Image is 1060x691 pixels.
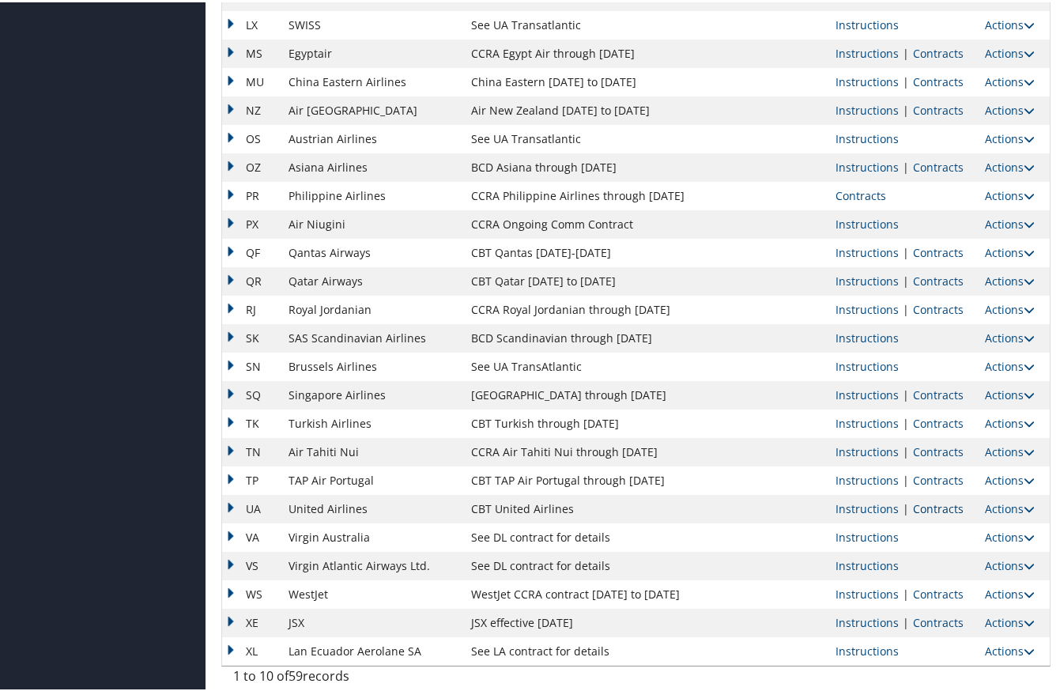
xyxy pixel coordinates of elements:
[913,43,964,59] a: View Contracts
[281,322,463,350] td: SAS Scandinavian Airlines
[463,179,828,208] td: CCRA Philippine Airlines through [DATE]
[222,379,281,407] td: SQ
[281,94,463,123] td: Air [GEOGRAPHIC_DATA]
[899,385,913,400] span: |
[281,635,463,663] td: Lan Ecuador Aerolane SA
[463,578,828,606] td: WestJet CCRA contract [DATE] to [DATE]
[281,350,463,379] td: Brussels Airlines
[233,664,417,691] div: 1 to 10 of records
[836,413,899,429] a: View Ticketing Instructions
[985,157,1035,172] a: Actions
[899,413,913,429] span: |
[985,413,1035,429] a: Actions
[913,157,964,172] a: View Contracts
[985,72,1035,87] a: Actions
[463,37,828,66] td: CCRA Egypt Air through [DATE]
[222,350,281,379] td: SN
[836,470,899,485] a: View Ticketing Instructions
[222,549,281,578] td: VS
[222,123,281,151] td: OS
[281,549,463,578] td: Virgin Atlantic Airways Ltd.
[985,214,1035,229] a: Actions
[463,379,828,407] td: [GEOGRAPHIC_DATA] through [DATE]
[281,407,463,436] td: Turkish Airlines
[913,584,964,599] a: View Contracts
[985,385,1035,400] a: Actions
[899,271,913,286] span: |
[913,385,964,400] a: View Contracts
[463,265,828,293] td: CBT Qatar [DATE] to [DATE]
[836,499,899,514] a: View Ticketing Instructions
[463,208,828,236] td: CCRA Ongoing Comm Contract
[836,442,899,457] a: View Ticketing Instructions
[836,43,899,59] a: View Ticketing Instructions
[222,66,281,94] td: MU
[899,470,913,485] span: |
[899,157,913,172] span: |
[463,635,828,663] td: See LA contract for details
[899,300,913,315] span: |
[281,236,463,265] td: Qantas Airways
[222,493,281,521] td: UA
[913,100,964,115] a: View Contracts
[222,208,281,236] td: PX
[913,413,964,429] a: View Contracts
[913,271,964,286] a: View Contracts
[289,665,303,682] span: 59
[463,436,828,464] td: CCRA Air Tahiti Nui through [DATE]
[985,100,1035,115] a: Actions
[836,129,899,144] a: View Ticketing Instructions
[913,499,964,514] a: View Contracts
[281,179,463,208] td: Philippine Airlines
[913,243,964,258] a: View Contracts
[222,606,281,635] td: XE
[463,94,828,123] td: Air New Zealand [DATE] to [DATE]
[985,499,1035,514] a: Actions
[281,521,463,549] td: Virgin Australia
[463,549,828,578] td: See DL contract for details
[836,243,899,258] a: View Ticketing Instructions
[899,613,913,628] span: |
[281,66,463,94] td: China Eastern Airlines
[836,100,899,115] a: View Ticketing Instructions
[913,613,964,628] a: View Contracts
[913,470,964,485] a: View Contracts
[899,499,913,514] span: |
[985,328,1035,343] a: Actions
[281,606,463,635] td: JSX
[836,328,899,343] a: View Ticketing Instructions
[836,556,899,571] a: View Ticketing Instructions
[222,407,281,436] td: TK
[985,556,1035,571] a: Actions
[836,300,899,315] a: View Ticketing Instructions
[222,265,281,293] td: QR
[281,265,463,293] td: Qatar Airways
[281,9,463,37] td: SWISS
[463,236,828,265] td: CBT Qantas [DATE]-[DATE]
[985,357,1035,372] a: Actions
[985,527,1035,542] a: Actions
[985,186,1035,201] a: Actions
[463,493,828,521] td: CBT United Airlines
[281,123,463,151] td: Austrian Airlines
[463,123,828,151] td: See UA Transatlantic
[985,584,1035,599] a: Actions
[985,43,1035,59] a: Actions
[836,613,899,628] a: View Ticketing Instructions
[281,493,463,521] td: United Airlines
[222,293,281,322] td: RJ
[463,322,828,350] td: BCD Scandinavian through [DATE]
[222,322,281,350] td: SK
[463,407,828,436] td: CBT Turkish through [DATE]
[281,379,463,407] td: Singapore Airlines
[463,9,828,37] td: See UA Transatlantic
[222,464,281,493] td: TP
[836,72,899,87] a: View Ticketing Instructions
[836,584,899,599] a: View Ticketing Instructions
[985,243,1035,258] a: Actions
[899,584,913,599] span: |
[985,641,1035,656] a: Actions
[899,43,913,59] span: |
[836,271,899,286] a: View Ticketing Instructions
[985,300,1035,315] a: Actions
